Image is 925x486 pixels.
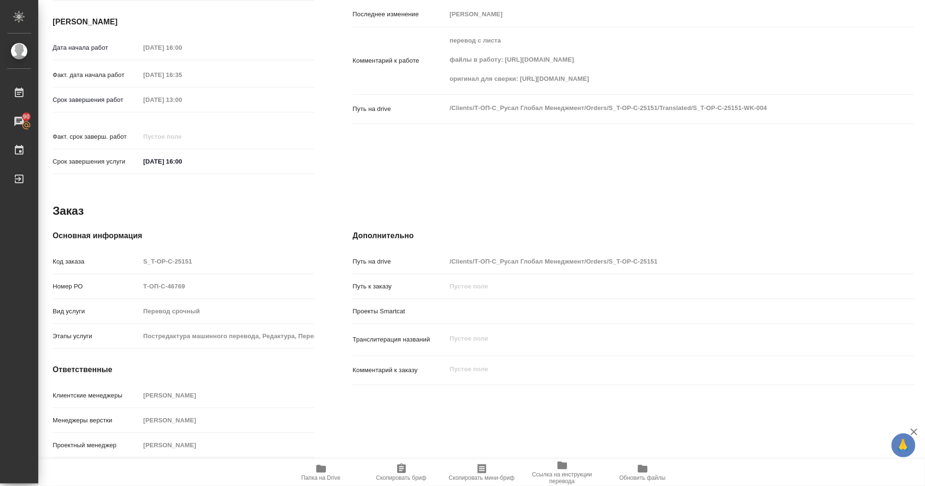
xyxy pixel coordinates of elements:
[140,254,314,268] input: Пустое поле
[53,441,140,450] p: Проектный менеджер
[53,132,140,142] p: Факт. срок заверш. работ
[353,104,446,114] p: Путь на drive
[53,157,140,166] p: Срок завершения услуги
[446,100,868,116] textarea: /Clients/Т-ОП-С_Русал Глобал Менеджмент/Orders/S_T-OP-C-25151/Translated/S_T-OP-C-25151-WK-004
[53,203,84,219] h2: Заказ
[53,307,140,316] p: Вид услуги
[301,475,341,481] span: Папка на Drive
[353,257,446,266] p: Путь на drive
[376,475,426,481] span: Скопировать бриф
[281,459,361,486] button: Папка на Drive
[140,130,223,144] input: Пустое поле
[522,459,602,486] button: Ссылка на инструкции перевода
[53,282,140,291] p: Номер РО
[895,435,912,455] span: 🙏
[53,16,314,28] h4: [PERSON_NAME]
[53,43,140,53] p: Дата начала работ
[353,282,446,291] p: Путь к заказу
[353,56,446,66] p: Комментарий к работе
[140,155,223,168] input: ✎ Введи что-нибудь
[140,68,223,82] input: Пустое поле
[353,10,446,19] p: Последнее изменение
[353,335,446,344] p: Транслитерация названий
[528,471,597,485] span: Ссылка на инструкции перевода
[53,230,314,242] h4: Основная информация
[446,7,868,21] input: Пустое поле
[446,254,868,268] input: Пустое поле
[53,416,140,425] p: Менеджеры верстки
[361,459,442,486] button: Скопировать бриф
[53,257,140,266] p: Код заказа
[140,279,314,293] input: Пустое поле
[140,388,314,402] input: Пустое поле
[619,475,666,481] span: Обновить файлы
[140,41,223,55] input: Пустое поле
[602,459,683,486] button: Обновить файлы
[442,459,522,486] button: Скопировать мини-бриф
[449,475,514,481] span: Скопировать мини-бриф
[140,413,314,427] input: Пустое поле
[140,304,314,318] input: Пустое поле
[53,95,140,105] p: Срок завершения работ
[53,364,314,376] h4: Ответственные
[446,279,868,293] input: Пустое поле
[892,433,915,457] button: 🙏
[353,307,446,316] p: Проекты Smartcat
[2,110,36,133] a: 90
[446,33,868,87] textarea: перевод с листа файлы в работу: [URL][DOMAIN_NAME] оригинал для сверки: [URL][DOMAIN_NAME]
[53,70,140,80] p: Факт. дата начала работ
[140,438,314,452] input: Пустое поле
[140,93,223,107] input: Пустое поле
[140,329,314,343] input: Пустое поле
[53,331,140,341] p: Этапы услуги
[353,230,914,242] h4: Дополнительно
[53,391,140,400] p: Клиентские менеджеры
[353,365,446,375] p: Комментарий к заказу
[17,112,35,121] span: 90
